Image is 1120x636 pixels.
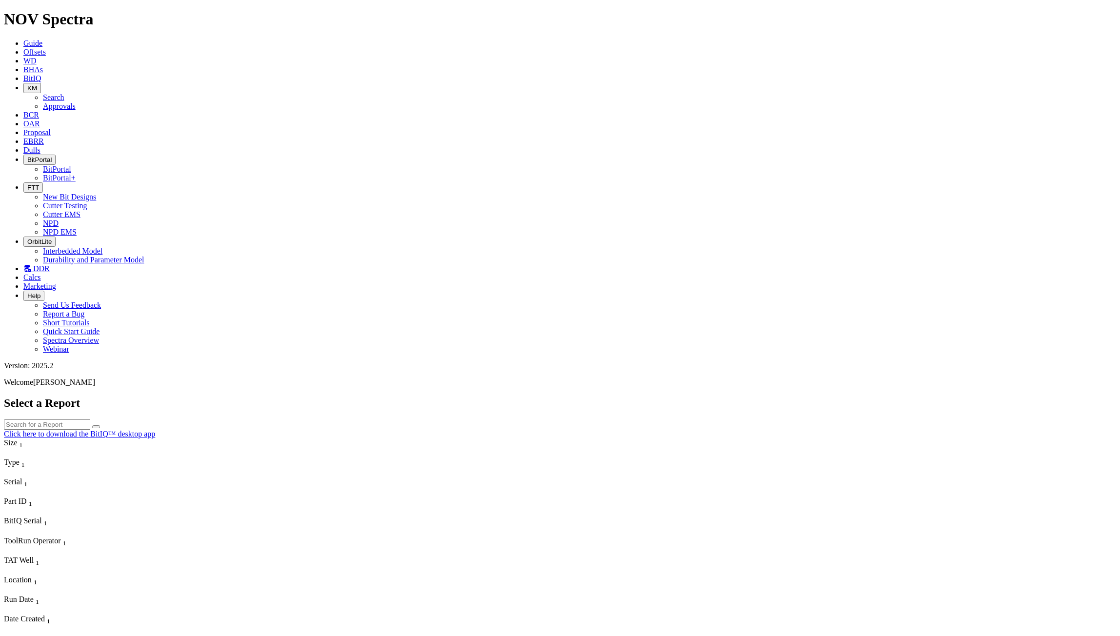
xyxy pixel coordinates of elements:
[33,264,50,273] span: DDR
[21,461,25,468] sub: 1
[27,84,37,92] span: KM
[36,595,39,603] span: Sort None
[4,606,114,615] div: Column Menu
[4,615,114,625] div: Date Created Sort None
[43,318,90,327] a: Short Tutorials
[36,598,39,605] sub: 1
[24,480,27,488] sub: 1
[4,537,61,545] span: ToolRun Operator
[23,119,40,128] a: OAR
[23,155,56,165] button: BitPortal
[29,497,32,505] span: Sort None
[4,458,115,469] div: Type Sort None
[43,247,102,255] a: Interbedded Model
[4,477,115,497] div: Sort None
[29,500,32,507] sub: 1
[36,556,39,564] span: Sort None
[20,438,23,447] span: Sort None
[4,528,115,537] div: Column Menu
[4,537,84,547] div: ToolRun Operator Sort None
[4,615,45,623] span: Date Created
[43,165,71,173] a: BitPortal
[43,93,64,101] a: Search
[23,137,44,145] a: EBRR
[34,576,37,584] span: Sort None
[4,458,115,477] div: Sort None
[4,595,114,615] div: Sort None
[23,74,41,82] span: BitIQ
[4,378,1116,387] p: Welcome
[43,193,96,201] a: New Bit Designs
[23,264,50,273] a: DDR
[4,567,115,576] div: Column Menu
[43,336,99,344] a: Spectra Overview
[23,146,40,154] a: Dulls
[43,327,100,336] a: Quick Start Guide
[4,488,115,497] div: Column Menu
[4,497,115,517] div: Sort None
[4,556,34,564] span: TAT Well
[23,39,42,47] a: Guide
[4,576,32,584] span: Location
[4,537,84,556] div: Sort None
[23,57,37,65] a: WD
[4,361,1116,370] div: Version: 2025.2
[43,345,69,353] a: Webinar
[44,520,47,527] sub: 1
[43,102,76,110] a: Approvals
[4,595,114,606] div: Run Date Sort None
[4,626,114,635] div: Column Menu
[47,618,50,625] sub: 1
[43,219,59,227] a: NPD
[4,430,155,438] a: Click here to download the BitIQ™ desktop app
[4,586,115,595] div: Column Menu
[43,256,144,264] a: Durability and Parameter Model
[4,469,115,477] div: Column Menu
[43,301,101,309] a: Send Us Feedback
[33,378,95,386] span: [PERSON_NAME]
[4,556,115,576] div: Sort None
[4,419,90,430] input: Search for a Report
[23,237,56,247] button: OrbitLite
[27,238,52,245] span: OrbitLite
[34,578,37,586] sub: 1
[36,559,39,566] sub: 1
[4,556,115,567] div: TAT Well Sort None
[43,210,80,219] a: Cutter EMS
[63,537,66,545] span: Sort None
[4,449,115,458] div: Column Menu
[4,438,115,458] div: Sort None
[4,458,20,466] span: Type
[4,497,115,508] div: Part ID Sort None
[4,477,22,486] span: Serial
[23,111,39,119] span: BCR
[4,10,1116,28] h1: NOV Spectra
[4,547,84,556] div: Column Menu
[23,48,46,56] a: Offsets
[43,174,76,182] a: BitPortal+
[4,477,115,488] div: Serial Sort None
[4,497,27,505] span: Part ID
[23,128,51,137] a: Proposal
[23,65,43,74] span: BHAs
[4,517,42,525] span: BitIQ Serial
[4,576,115,595] div: Sort None
[43,228,77,236] a: NPD EMS
[4,508,115,517] div: Column Menu
[23,282,56,290] a: Marketing
[4,438,115,449] div: Size Sort None
[20,441,23,449] sub: 1
[43,310,84,318] a: Report a Bug
[23,273,41,281] a: Calcs
[27,292,40,299] span: Help
[47,615,50,623] span: Sort None
[27,156,52,163] span: BitPortal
